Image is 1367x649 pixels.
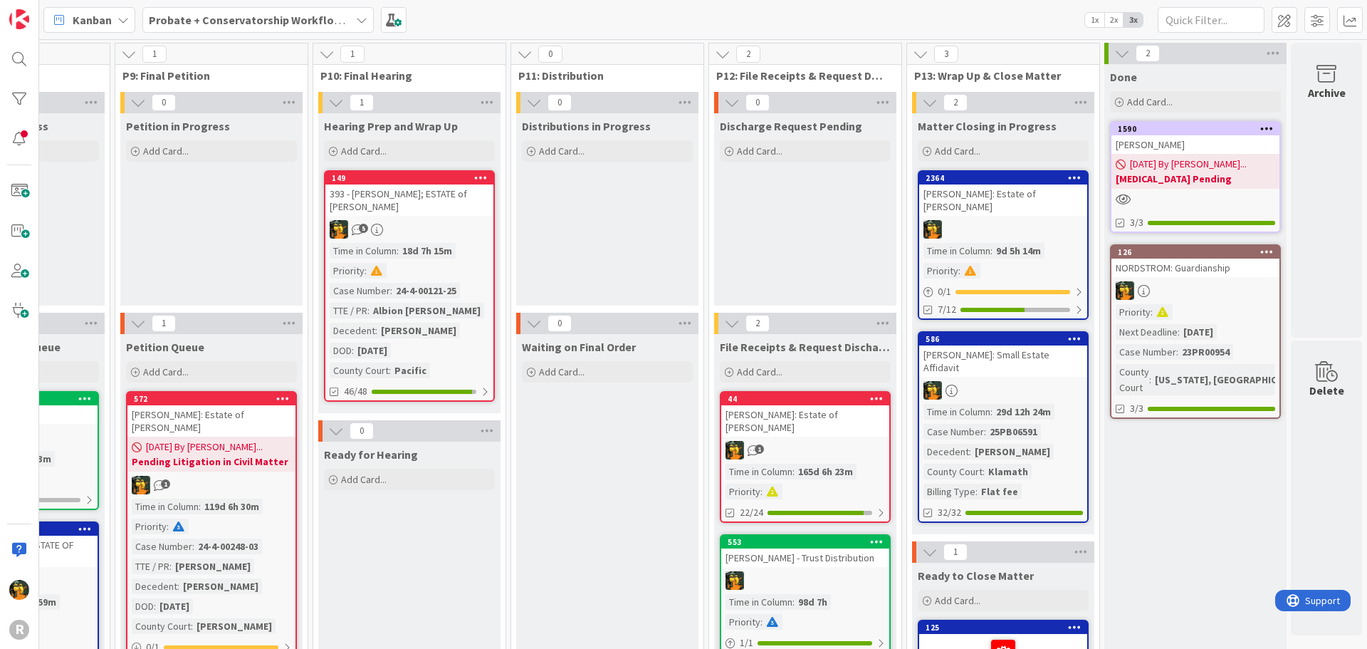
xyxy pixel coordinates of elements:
[1178,324,1180,340] span: :
[1110,244,1281,419] a: 126NORDSTROM: GuardianshipMRPriority:Next Deadline:[DATE]Case Number:23PR00954County Court:[US_ST...
[938,505,961,520] span: 32/32
[1110,70,1137,84] span: Done
[938,302,956,317] span: 7/12
[149,13,370,27] b: Probate + Conservatorship Workflow (FL2)
[392,283,460,298] div: 24-4-00121-25
[132,499,199,514] div: Time in Column
[330,363,389,378] div: County Court
[132,519,167,534] div: Priority
[154,598,156,614] span: :
[923,424,984,440] div: Case Number
[795,464,857,479] div: 165d 6h 23m
[341,473,387,486] span: Add Card...
[320,68,488,83] span: P10: Final Hearing
[737,145,782,157] span: Add Card...
[1130,215,1143,230] span: 3/3
[1116,344,1176,360] div: Case Number
[990,243,992,259] span: :
[1130,401,1143,416] span: 3/3
[325,172,493,185] div: 149
[324,119,458,133] span: Hearing Prep and Wrap Up
[1111,135,1279,154] div: [PERSON_NAME]
[1111,259,1279,277] div: NORDSTROM: Guardianship
[330,220,348,239] img: MR
[389,363,391,378] span: :
[332,173,493,183] div: 149
[919,381,1087,400] div: MR
[728,537,889,547] div: 553
[341,145,387,157] span: Add Card...
[127,393,295,437] div: 572[PERSON_NAME]: Estate of [PERSON_NAME]
[193,618,276,634] div: [PERSON_NAME]
[1111,123,1279,154] div: 1590[PERSON_NAME]
[726,614,760,630] div: Priority
[918,170,1089,320] a: 2364[PERSON_NAME]: Estate of [PERSON_NAME]MRTime in Column:9d 5h 14mPriority:0/17/12
[935,145,980,157] span: Add Card...
[30,2,65,19] span: Support
[726,484,760,499] div: Priority
[720,391,891,523] a: 44[PERSON_NAME]: Estate of [PERSON_NAME]MRTime in Column:165d 6h 23mPriority:22/24
[127,476,295,494] div: MR
[1178,344,1233,360] div: 23PR00954
[923,444,969,460] div: Decedent
[721,536,889,567] div: 553[PERSON_NAME] - Trust Distribution
[923,404,990,420] div: Time in Column
[325,220,493,239] div: MR
[354,343,391,358] div: [DATE]
[926,623,1087,633] div: 125
[330,323,375,338] div: Decedent
[539,365,585,378] span: Add Card...
[1111,246,1279,277] div: 126NORDSTROM: Guardianship
[923,484,975,499] div: Billing Type
[1111,246,1279,259] div: 126
[919,283,1087,301] div: 0/1
[985,464,1032,479] div: Klamath
[344,384,367,399] span: 46/48
[736,46,760,63] span: 2
[958,263,960,279] span: :
[1111,123,1279,135] div: 1590
[156,598,193,614] div: [DATE]
[1116,281,1134,300] img: MR
[745,94,770,111] span: 0
[132,618,191,634] div: County Court
[169,559,172,574] span: :
[191,618,193,634] span: :
[969,444,971,460] span: :
[391,363,430,378] div: Pacific
[1118,124,1279,134] div: 1590
[1136,45,1160,62] span: 2
[737,365,782,378] span: Add Card...
[919,172,1087,216] div: 2364[PERSON_NAME]: Estate of [PERSON_NAME]
[538,46,562,63] span: 0
[179,578,262,594] div: [PERSON_NAME]
[122,68,290,83] span: P9: Final Petition
[375,323,377,338] span: :
[990,404,992,420] span: :
[201,499,263,514] div: 119d 6h 30m
[522,119,651,133] span: Distributions in Progress
[721,441,889,460] div: MR
[935,594,980,607] span: Add Card...
[760,484,763,499] span: :
[721,549,889,567] div: [PERSON_NAME] - Trust Distribution
[1158,7,1264,33] input: Quick Filter...
[370,303,484,318] div: Albion [PERSON_NAME]
[795,594,831,610] div: 98d 7h
[1116,304,1151,320] div: Priority
[143,145,189,157] span: Add Card...
[720,119,862,133] span: Discharge Request Pending
[978,484,1022,499] div: Flat fee
[926,334,1087,344] div: 586
[126,119,230,133] span: Petition in Progress
[132,476,150,494] img: MR
[161,479,170,489] span: 1
[340,46,365,63] span: 1
[792,464,795,479] span: :
[1124,13,1143,27] span: 3x
[330,343,352,358] div: DOD
[359,224,368,233] span: 5
[918,119,1057,133] span: Matter Closing in Progress
[919,220,1087,239] div: MR
[726,571,744,590] img: MR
